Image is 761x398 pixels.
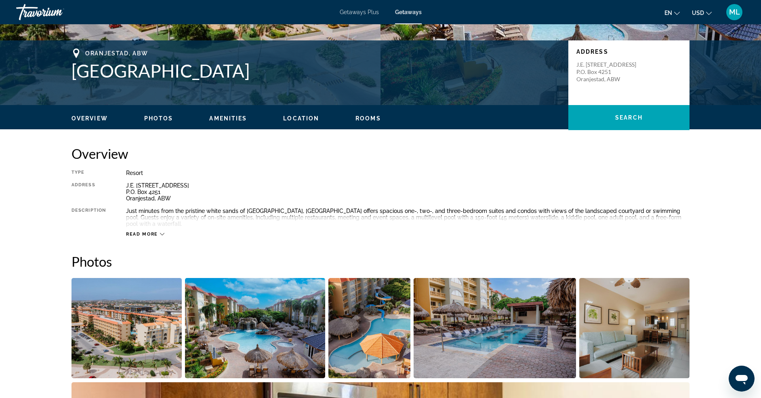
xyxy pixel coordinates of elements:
h1: [GEOGRAPHIC_DATA] [71,60,560,81]
a: Travorium [16,2,97,23]
button: Open full-screen image slider [185,278,326,379]
button: Open full-screen image slider [71,278,182,379]
span: ML [729,8,740,16]
a: Getaways Plus [340,9,379,15]
div: Resort [126,170,690,176]
a: Getaways [395,9,422,15]
iframe: Button to launch messaging window [729,366,755,392]
button: Overview [71,115,108,122]
button: Open full-screen image slider [579,278,690,379]
button: Change currency [692,7,712,19]
button: Change language [664,7,680,19]
div: Address [71,182,106,202]
button: Open full-screen image slider [414,278,576,379]
div: Description [71,208,106,227]
button: User Menu [724,4,745,21]
button: Amenities [209,115,247,122]
span: Oranjestad, ABW [85,50,148,57]
p: J.E. [STREET_ADDRESS] P.O. Box 4251 Oranjestad, ABW [576,61,641,83]
button: Photos [144,115,173,122]
button: Location [283,115,319,122]
span: en [664,10,672,16]
button: Rooms [355,115,381,122]
button: Read more [126,231,164,237]
p: Address [576,48,681,55]
div: Just minutes from the pristine white sands of [GEOGRAPHIC_DATA], [GEOGRAPHIC_DATA] offers spaciou... [126,208,690,227]
span: Read more [126,232,158,237]
div: J.E. [STREET_ADDRESS] P.O. Box 4251 Oranjestad, ABW [126,182,690,202]
h2: Photos [71,253,690,270]
button: Open full-screen image slider [328,278,410,379]
button: Search [568,105,690,130]
div: Type [71,170,106,176]
h2: Overview [71,145,690,162]
span: Search [615,114,643,121]
span: USD [692,10,704,16]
